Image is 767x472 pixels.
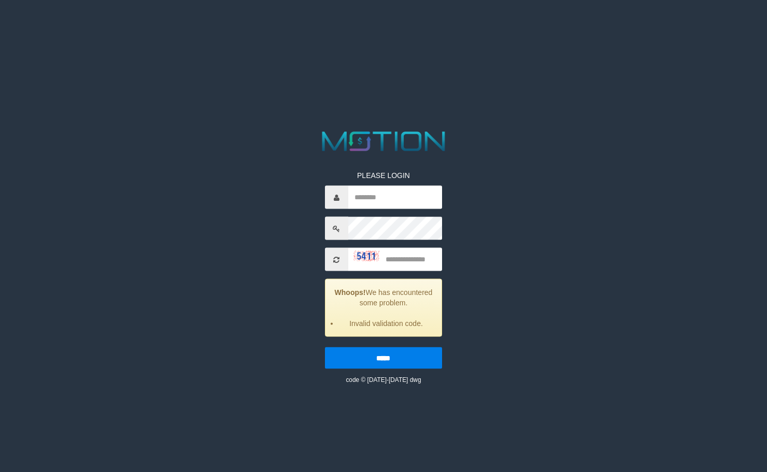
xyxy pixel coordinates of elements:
[346,376,421,384] small: code © [DATE]-[DATE] dwg
[317,128,451,155] img: MOTION_logo.png
[353,251,379,261] img: captcha
[338,318,434,329] li: Invalid validation code.
[325,170,443,181] p: PLEASE LOGIN
[325,279,443,337] div: We has encountered some problem.
[335,288,366,297] strong: Whoops!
